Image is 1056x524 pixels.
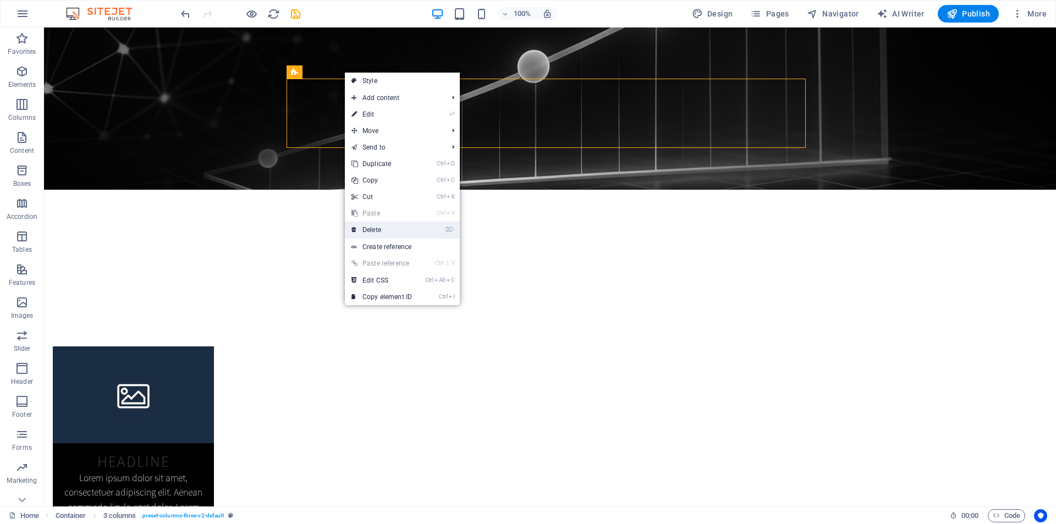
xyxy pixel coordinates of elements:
button: 100% [497,7,536,20]
p: Content [10,146,34,155]
span: Click to select. Double-click to edit [56,509,86,522]
p: Marketing [7,476,37,485]
h6: Session time [950,509,979,522]
i: Ctrl [437,176,446,184]
p: Footer [12,410,32,419]
span: Design [692,8,733,19]
i: This element is a customizable preset [228,512,233,519]
a: CtrlAltCEdit CSS [345,272,419,289]
i: C [447,176,454,184]
button: Navigator [802,5,864,23]
i: On resize automatically adjust zoom level to fit chosen device. [542,9,552,19]
span: Click to select. Double-click to edit [103,509,136,522]
a: CtrlICopy element ID [345,289,419,305]
p: Elements [8,80,36,89]
i: ⌦ [446,226,454,233]
button: Pages [746,5,793,23]
span: AI Writer [877,8,925,19]
i: V [451,260,454,267]
span: Navigator [807,8,859,19]
span: Pages [750,8,789,19]
p: Tables [12,245,32,254]
i: Ctrl [435,260,444,267]
i: Ctrl [437,209,446,217]
a: Create reference [345,239,460,255]
i: Reload page [267,8,280,20]
i: V [447,209,454,217]
i: D [447,160,454,167]
a: ⌦Delete [345,222,419,238]
button: Design [687,5,738,23]
button: Click here to leave preview mode and continue editing [245,7,258,20]
a: Ctrl⇧VPaste reference [345,255,419,272]
p: Accordion [7,212,37,221]
div: Design (Ctrl+Alt+Y) [687,5,738,23]
p: Slider [14,344,31,353]
p: Columns [8,113,36,122]
span: 00 00 [961,509,978,522]
a: Click to cancel selection. Double-click to open Pages [9,509,39,522]
i: C [447,277,454,284]
p: Features [9,278,35,287]
p: Forms [12,443,32,452]
button: Publish [938,5,999,23]
button: Usercentrics [1034,509,1047,522]
a: ⏎Edit [345,106,419,123]
span: More [1012,8,1047,19]
span: Move [345,123,443,139]
span: Add content [345,90,443,106]
p: Boxes [13,179,31,188]
i: Ctrl [437,193,446,200]
button: reload [267,7,280,20]
p: Images [11,311,34,320]
img: Editor Logo [63,7,146,20]
i: ⏎ [449,111,454,118]
span: Code [993,509,1020,522]
i: Undo: Delete elements (Ctrl+Z) [179,8,192,20]
h6: 100% [514,7,531,20]
i: I [449,293,454,300]
span: : [969,511,971,520]
span: . preset-columns-three-v2-default [140,509,224,522]
p: Header [11,377,33,386]
a: CtrlCCopy [345,172,419,189]
i: ⇧ [445,260,450,267]
i: Ctrl [437,160,446,167]
button: More [1008,5,1051,23]
a: Send to [345,139,443,156]
nav: breadcrumb [56,509,234,522]
i: Alt [435,277,446,284]
span: Publish [947,8,990,19]
button: save [289,7,302,20]
a: CtrlXCut [345,189,419,205]
button: Code [988,509,1025,522]
i: Ctrl [425,277,434,284]
i: Ctrl [439,293,448,300]
a: Style [345,73,460,89]
button: AI Writer [872,5,929,23]
i: X [447,193,454,200]
a: CtrlVPaste [345,205,419,222]
button: undo [179,7,192,20]
i: Save (Ctrl+S) [289,8,302,20]
p: Favorites [8,47,36,56]
a: CtrlDDuplicate [345,156,419,172]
